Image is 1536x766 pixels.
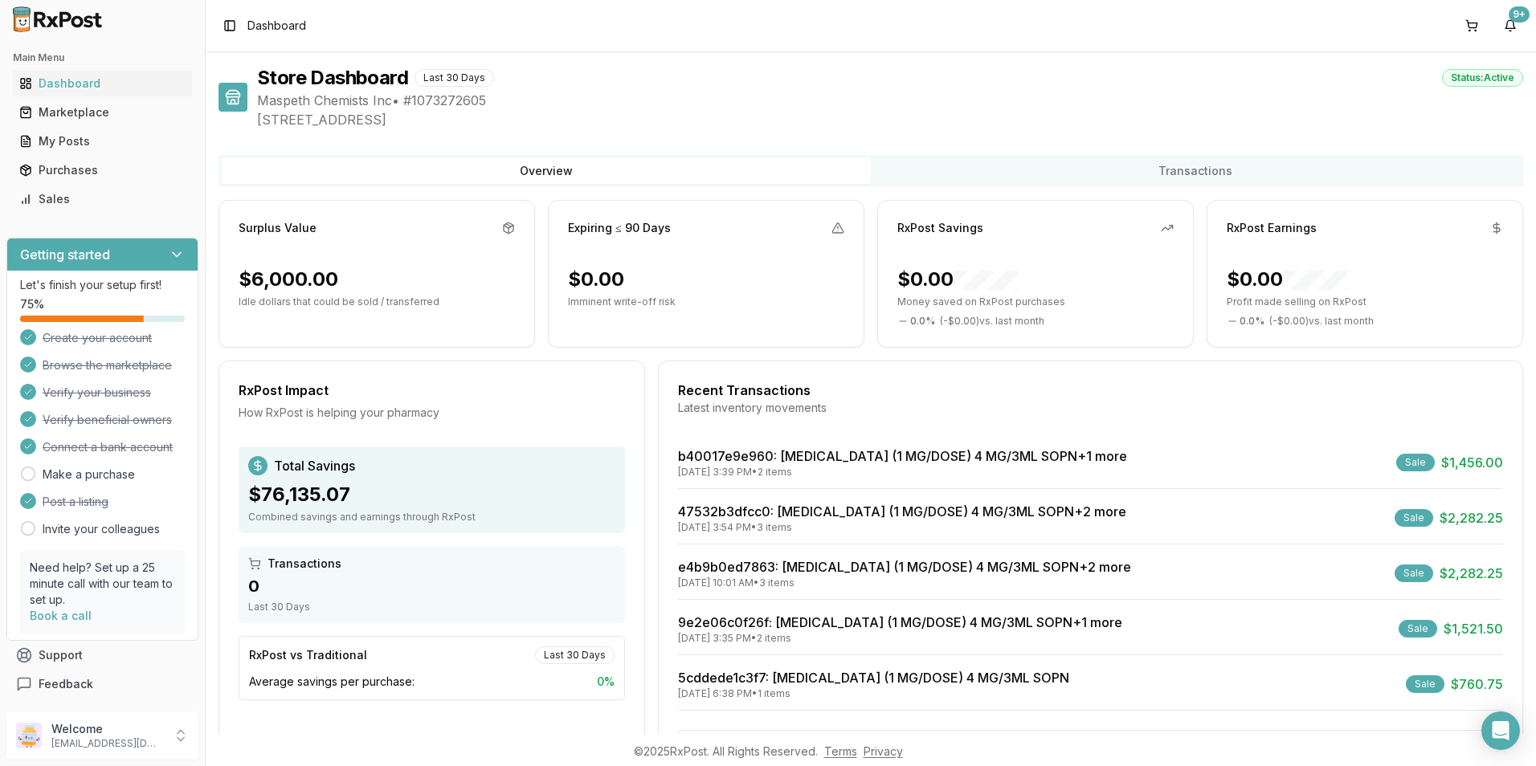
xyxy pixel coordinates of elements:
[43,330,152,346] span: Create your account
[274,456,355,475] span: Total Savings
[239,220,317,236] div: Surplus Value
[864,744,903,758] a: Privacy
[239,405,625,421] div: How RxPost is helping your pharmacy
[910,315,935,328] span: 0.0 %
[678,503,1126,519] a: 47532b3dfcc0: [MEDICAL_DATA] (1 MG/DOSE) 4 MG/3ML SOPN+2 more
[248,601,615,613] div: Last 30 Days
[51,737,163,750] p: [EMAIL_ADDRESS][DOMAIN_NAME]
[13,156,192,185] a: Purchases
[249,674,415,690] span: Average savings per purchase:
[43,439,173,455] span: Connect a bank account
[43,494,108,510] span: Post a listing
[678,448,1127,464] a: b40017e9e960: [MEDICAL_DATA] (1 MG/DOSE) 4 MG/3ML SOPN+1 more
[1440,508,1503,528] span: $2,282.25
[248,575,615,597] div: 0
[19,162,186,178] div: Purchases
[940,315,1044,328] span: ( - $0.00 ) vs. last month
[20,277,185,293] p: Let's finish your setup first!
[6,157,198,183] button: Purchases
[257,91,1523,110] span: Maspeth Chemists Inc • # 1073272605
[678,400,1503,416] div: Latest inventory movements
[1395,509,1433,527] div: Sale
[268,556,341,572] span: Transactions
[678,730,1503,756] button: View All Transactions
[20,245,110,264] h3: Getting started
[1444,619,1503,638] span: $1,521.50
[535,646,615,664] div: Last 30 Days
[824,744,857,758] a: Terms
[247,18,306,34] span: Dashboard
[257,65,408,91] h1: Store Dashboard
[1509,6,1530,22] div: 9+
[1399,620,1437,638] div: Sale
[43,521,160,537] a: Invite your colleagues
[678,687,1069,700] div: [DATE] 6:38 PM • 1 items
[871,158,1520,184] button: Transactions
[248,511,615,524] div: Combined savings and earnings through RxPost
[13,51,192,64] h2: Main Menu
[51,721,163,737] p: Welcome
[39,676,93,692] span: Feedback
[19,75,186,92] div: Dashboard
[6,128,198,154] button: My Posts
[43,412,172,428] span: Verify beneficial owners
[678,670,1069,686] a: 5cddede1c3f7: [MEDICAL_DATA] (1 MG/DOSE) 4 MG/3ML SOPN
[13,98,192,127] a: Marketplace
[678,614,1122,630] a: 9e2e06c0f26f: [MEDICAL_DATA] (1 MG/DOSE) 4 MG/3ML SOPN+1 more
[1227,295,1503,308] p: Profit made selling on RxPost
[239,295,515,308] p: Idle dollars that could be sold / transferred
[6,186,198,212] button: Sales
[897,267,1018,292] div: $0.00
[257,110,1523,129] span: [STREET_ADDRESS]
[897,220,983,236] div: RxPost Savings
[597,674,615,690] span: 0 %
[6,670,198,699] button: Feedback
[568,220,671,236] div: Expiring ≤ 90 Days
[1497,13,1523,39] button: 9+
[247,18,306,34] nav: breadcrumb
[897,295,1174,308] p: Money saved on RxPost purchases
[415,69,494,87] div: Last 30 Days
[6,641,198,670] button: Support
[1441,453,1503,472] span: $1,456.00
[678,632,1122,645] div: [DATE] 3:35 PM • 2 items
[19,133,186,149] div: My Posts
[13,69,192,98] a: Dashboard
[1481,711,1520,750] div: Open Intercom Messenger
[678,381,1503,400] div: Recent Transactions
[30,560,175,608] p: Need help? Set up a 25 minute call with our team to set up.
[1396,454,1435,471] div: Sale
[6,6,109,32] img: RxPost Logo
[1442,69,1523,87] div: Status: Active
[1269,315,1374,328] span: ( - $0.00 ) vs. last month
[1440,564,1503,583] span: $2,282.25
[1395,564,1433,582] div: Sale
[678,559,1131,575] a: e4b9b0ed7863: [MEDICAL_DATA] (1 MG/DOSE) 4 MG/3ML SOPN+2 more
[43,467,135,483] a: Make a purchase
[678,521,1126,534] div: [DATE] 3:54 PM • 3 items
[239,267,338,292] div: $6,000.00
[222,158,871,184] button: Overview
[1227,220,1317,236] div: RxPost Earnings
[568,267,624,292] div: $0.00
[13,185,192,214] a: Sales
[13,127,192,156] a: My Posts
[1227,267,1347,292] div: $0.00
[19,104,186,120] div: Marketplace
[678,466,1127,479] div: [DATE] 3:39 PM • 2 items
[1240,315,1264,328] span: 0.0 %
[43,357,172,373] span: Browse the marketplace
[6,71,198,96] button: Dashboard
[19,191,186,207] div: Sales
[6,100,198,125] button: Marketplace
[678,577,1131,589] div: [DATE] 10:01 AM • 3 items
[30,609,92,622] a: Book a call
[249,647,367,663] div: RxPost vs Traditional
[1406,675,1444,693] div: Sale
[568,295,844,308] p: Imminent write-off risk
[248,482,615,507] div: $76,135.07
[239,381,625,400] div: RxPost Impact
[43,385,151,401] span: Verify your business
[1451,674,1503,694] span: $760.75
[20,296,44,312] span: 75 %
